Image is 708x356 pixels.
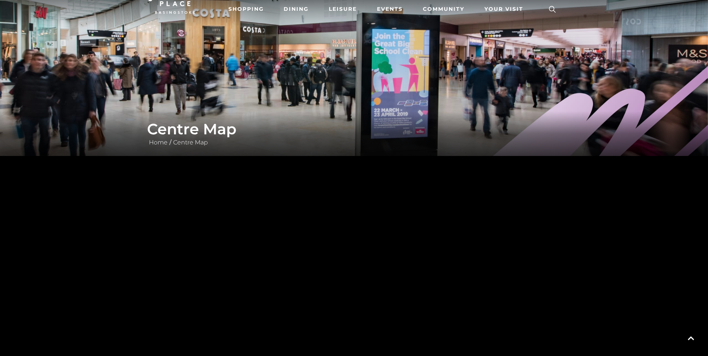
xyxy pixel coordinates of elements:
a: Your Visit [481,2,530,16]
a: Home [147,139,169,146]
a: Shopping [225,2,267,16]
a: Community [420,2,467,16]
a: Leisure [326,2,360,16]
a: Events [374,2,406,16]
h1: Centre Map [147,120,561,138]
div: / [141,120,567,147]
a: Centre Map [171,139,210,146]
a: Dining [281,2,312,16]
span: Your Visit [484,5,523,13]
